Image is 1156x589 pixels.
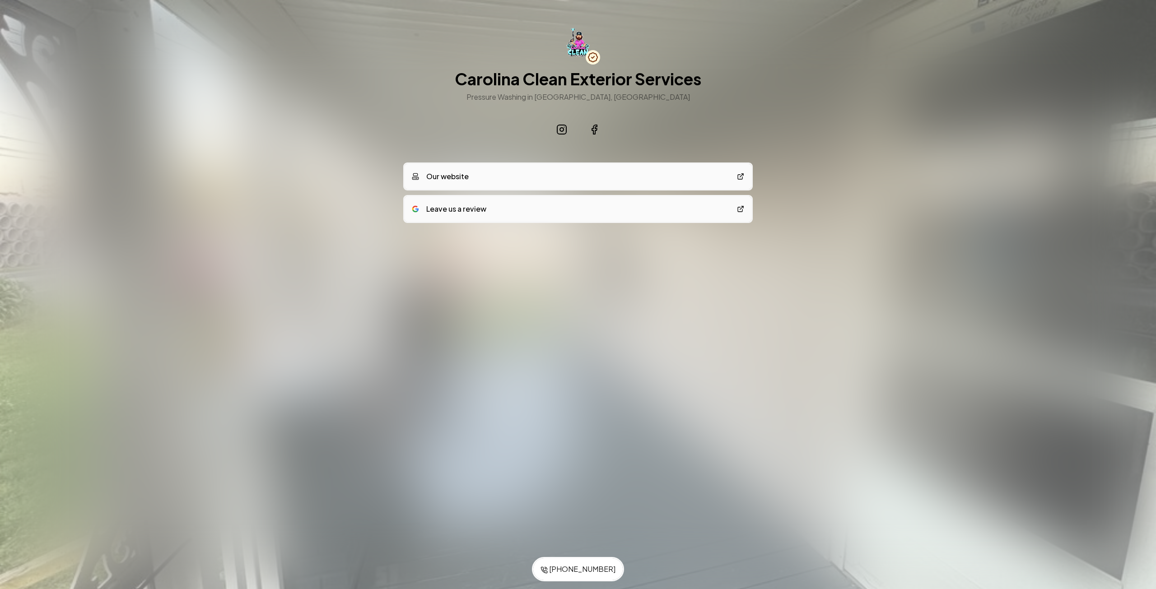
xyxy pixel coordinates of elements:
[455,70,701,88] h1: Carolina Clean Exterior Services
[561,25,595,59] img: Carolina Clean Exterior Services
[412,204,486,214] div: Leave us a review
[405,164,751,189] a: Our website
[412,171,469,182] div: Our website
[412,205,419,213] img: google logo
[466,92,690,102] h3: Pressure Washing in [GEOGRAPHIC_DATA], [GEOGRAPHIC_DATA]
[405,196,751,222] a: google logoLeave us a review
[533,558,623,580] a: [PHONE_NUMBER]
